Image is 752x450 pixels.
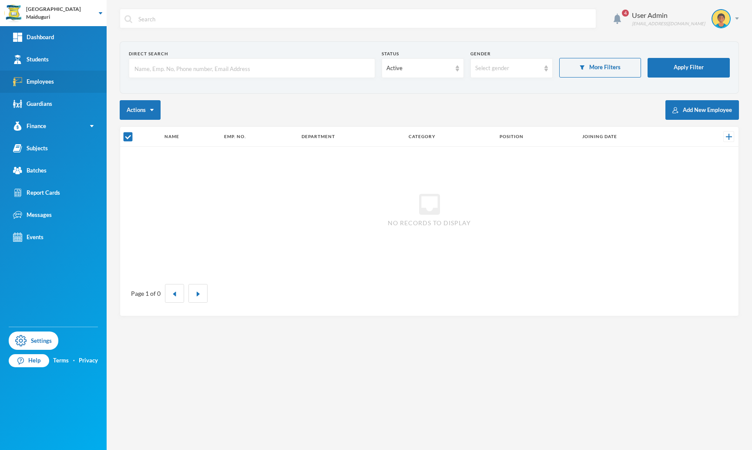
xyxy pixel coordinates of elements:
[160,127,220,147] th: Name
[559,58,641,78] button: More Filters
[13,55,49,64] div: Students
[13,99,52,108] div: Guardians
[131,289,161,298] div: Page 1 of 0
[475,64,540,73] div: Select gender
[404,127,495,147] th: Category
[13,210,52,220] div: Messages
[297,127,405,147] th: Department
[124,15,132,23] img: search
[13,77,54,86] div: Employees
[138,9,591,29] input: Search
[134,59,370,78] input: Name, Emp. No, Phone number, Email Address
[79,356,98,365] a: Privacy
[382,51,464,57] div: Status
[220,127,297,147] th: Emp. No.
[726,134,732,140] img: +
[388,218,471,227] span: No records to display
[73,356,75,365] div: ·
[26,5,90,21] div: [GEOGRAPHIC_DATA] Maiduguri
[712,10,730,27] img: STUDENT
[9,354,49,367] a: Help
[578,127,688,147] th: Joining Date
[13,188,60,197] div: Report Cards
[13,144,48,153] div: Subjects
[665,100,739,120] button: Add New Employee
[386,64,451,73] div: Active
[495,127,578,147] th: Position
[5,5,22,22] img: logo
[13,166,47,175] div: Batches
[9,332,58,350] a: Settings
[13,33,54,42] div: Dashboard
[53,356,69,365] a: Terms
[632,20,705,27] div: [EMAIL_ADDRESS][DOMAIN_NAME]
[632,10,705,20] div: User Admin
[416,190,443,218] i: inbox
[648,58,730,78] button: Apply Filter
[129,51,375,57] div: Direct Search
[13,233,44,242] div: Events
[120,100,161,120] button: Actions
[13,122,46,131] div: Finance
[622,10,629,17] span: 4
[470,51,553,57] div: Gender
